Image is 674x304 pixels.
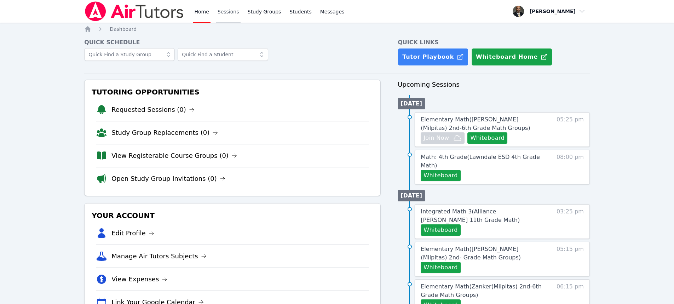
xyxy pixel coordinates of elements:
span: 08:00 pm [557,153,584,181]
span: Join Now [424,134,449,142]
a: Study Group Replacements (0) [111,128,218,138]
h4: Quick Schedule [84,38,381,47]
h3: Upcoming Sessions [398,80,590,90]
button: Join Now [421,132,465,144]
button: Whiteboard [421,170,461,181]
li: [DATE] [398,98,425,109]
span: Elementary Math ( Zanker(Milpitas) 2nd-6th Grade Math Groups ) [421,283,542,298]
a: Math: 4th Grade(Lawndale ESD 4th Grade Math) [421,153,543,170]
h3: Tutoring Opportunities [90,86,375,98]
a: Tutor Playbook [398,48,468,66]
a: Elementary Math(Zanker(Milpitas) 2nd-6th Grade Math Groups) [421,282,543,299]
a: Edit Profile [111,228,154,238]
span: Messages [320,8,345,15]
h3: Your Account [90,209,375,222]
a: Requested Sessions (0) [111,105,195,115]
img: Air Tutors [84,1,184,21]
button: Whiteboard Home [471,48,552,66]
a: View Registerable Course Groups (0) [111,151,237,161]
span: Elementary Math ( [PERSON_NAME] (Milpitas) 2nd-6th Grade Math Groups ) [421,116,530,131]
span: Math: 4th Grade ( Lawndale ESD 4th Grade Math ) [421,154,540,169]
span: Elementary Math ( [PERSON_NAME] (Milpitas) 2nd- Grade Math Groups ) [421,246,521,261]
input: Quick Find a Study Group [84,48,175,61]
span: 03:25 pm [557,207,584,236]
span: Integrated Math 3 ( Alliance [PERSON_NAME] 11th Grade Math ) [421,208,520,223]
input: Quick Find a Student [178,48,268,61]
a: Integrated Math 3(Alliance [PERSON_NAME] 11th Grade Math) [421,207,543,224]
a: Dashboard [110,25,137,33]
button: Whiteboard [421,262,461,273]
a: Elementary Math([PERSON_NAME] (Milpitas) 2nd-6th Grade Math Groups) [421,115,543,132]
span: 05:15 pm [557,245,584,273]
button: Whiteboard [467,132,507,144]
a: Manage Air Tutors Subjects [111,251,207,261]
nav: Breadcrumb [84,25,590,33]
a: Elementary Math([PERSON_NAME] (Milpitas) 2nd- Grade Math Groups) [421,245,543,262]
button: Whiteboard [421,224,461,236]
span: Dashboard [110,26,137,32]
li: [DATE] [398,190,425,201]
span: 05:25 pm [557,115,584,144]
a: View Expenses [111,274,167,284]
a: Open Study Group Invitations (0) [111,174,225,184]
h4: Quick Links [398,38,590,47]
